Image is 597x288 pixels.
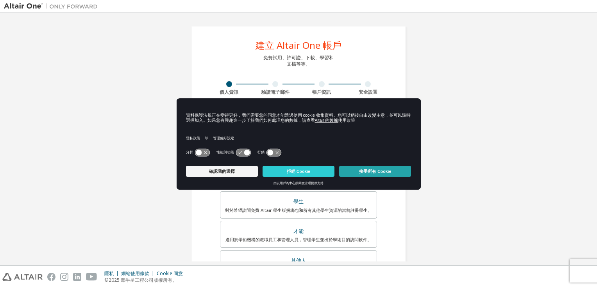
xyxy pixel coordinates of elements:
div: 網站使用條款 [121,270,157,277]
div: 隱私 [104,270,121,277]
div: 建立 Altair One 帳戶 [256,41,341,50]
div: 個人資訊 [206,89,252,95]
div: 學生 [225,196,372,207]
div: 對於希望訪問免費 Altair 學生版捆綁包和所有其他學生資源的當前註冊學生。 [225,207,372,213]
img: altair_logo.svg [2,273,43,281]
div: 安全設置 [345,89,391,95]
img: instagram.svg [60,273,68,281]
img: 牽牛星一號 [4,2,102,10]
img: youtube.svg [86,273,97,281]
div: 適用於學術機構的教職員工和管理人員，管理學生並出於學術目的訪問軟件。 [225,236,372,243]
img: facebook.svg [47,273,55,281]
div: 驗證電子郵件 [252,89,299,95]
div: Cookie 同意 [157,270,188,277]
div: 帳戶資訊 [298,89,345,95]
div: 其他人 [225,255,372,266]
p: © [104,277,188,283]
div: 才能 [225,226,372,237]
font: 2025 牽牛星工程公司版權所有。 [109,277,177,283]
img: linkedin.svg [73,273,81,281]
div: 免費試用、許可證、下載、學習和 文檔等等。 [263,55,334,67]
